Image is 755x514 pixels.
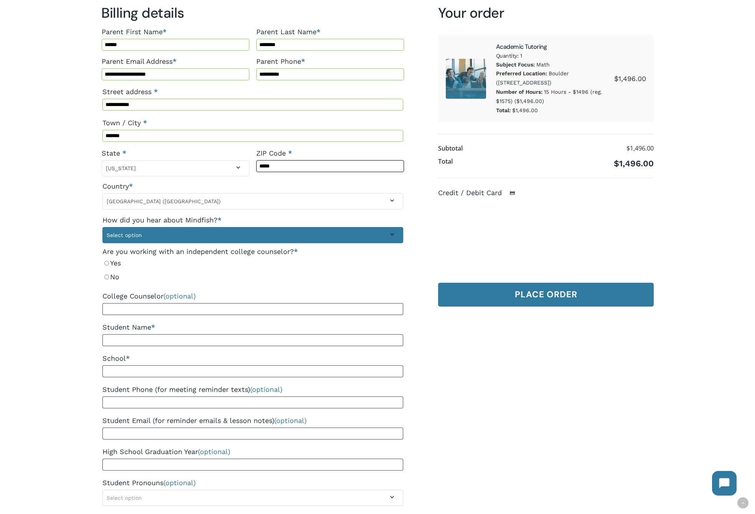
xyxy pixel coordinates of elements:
[102,146,249,160] label: State
[496,51,604,60] span: Quantity: 1
[102,25,249,39] label: Parent First Name
[496,60,604,70] p: Math
[294,247,298,255] abbr: required
[102,270,403,284] label: No
[626,144,630,153] span: $
[496,69,547,78] dt: Preferred Location:
[102,162,249,174] span: Colorado
[614,159,654,168] bdi: 1,496.00
[102,445,403,459] label: High School Graduation Year
[102,193,403,209] span: Country
[438,142,463,155] th: Subtotal
[198,448,230,456] span: (optional)
[438,155,453,170] th: Total
[122,149,126,157] abbr: required
[496,88,604,106] p: 15 Hours - $1496 (reg. $1575) ($1,496.00)
[496,88,542,97] dt: Number of Hours:
[101,4,404,22] h3: Billing details
[505,189,519,198] img: Credit / Debit Card
[104,261,109,265] input: Yes
[102,352,403,365] label: School
[250,385,282,393] span: (optional)
[438,283,654,307] button: Place order
[102,247,298,256] legend: Are you working with an independent college counselor?
[163,292,196,300] span: (optional)
[107,495,142,501] span: Select option
[102,256,403,270] label: Yes
[102,160,249,176] span: State
[102,213,403,227] label: How did you hear about Mindfish?
[102,85,403,99] label: Street address
[496,60,535,70] dt: Subject Focus:
[102,320,403,334] label: Student Name
[102,289,403,303] label: College Counselor
[446,59,486,99] img: Academic Tutoring 1 1
[704,463,744,503] iframe: Chatbot
[104,275,109,279] input: No
[614,75,646,83] bdi: 1,496.00
[496,106,604,115] p: $1,496.00
[102,476,403,490] label: Student Pronouns
[256,25,404,39] label: Parent Last Name
[143,119,147,127] abbr: required
[496,69,604,88] p: Boulder ([STREET_ADDRESS])
[496,106,511,115] dt: Total:
[614,159,619,168] span: $
[102,414,403,428] label: Student Email (for reminder emails & lesson notes)
[154,88,158,96] abbr: required
[438,189,523,197] label: Credit / Debit Card
[626,144,654,153] bdi: 1,496.00
[102,383,403,396] label: Student Phone (for meeting reminder texts)
[438,4,654,22] h3: Your order
[288,149,292,157] abbr: required
[256,146,404,160] label: ZIP Code
[102,55,249,68] label: Parent Email Address
[274,416,307,424] span: (optional)
[614,75,618,83] span: $
[102,116,403,130] label: Town / City
[107,232,142,238] span: Select option
[443,205,645,270] iframe: Secure payment input frame
[496,43,547,51] a: Academic Tutoring
[256,55,404,68] label: Parent Phone
[163,479,196,487] span: (optional)
[102,179,403,193] label: Country
[103,196,403,207] span: United States (US)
